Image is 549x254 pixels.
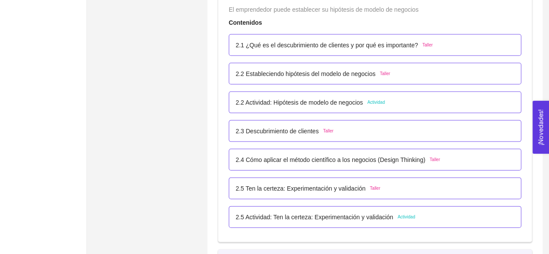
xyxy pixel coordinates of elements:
[533,101,549,154] button: Open Feedback Widget
[323,128,333,135] span: Taller
[229,6,418,13] span: El emprendedor puede establecer su hipótesis de modelo de negocios
[236,98,363,107] p: 2.2 Actividad: Hipótesis de modelo de negocios
[367,99,385,106] span: Actividad
[236,69,375,79] p: 2.2 Estableciendo hipótesis del modelo de negocios
[236,212,393,222] p: 2.5 Actividad: Ten la certeza: Experimentación y validación
[398,214,415,221] span: Actividad
[236,155,425,165] p: 2.4 Cómo aplicar el método científico a los negocios (Design Thinking)
[236,126,319,136] p: 2.3 Descubrimiento de clientes
[229,19,262,26] strong: Contenidos
[422,42,433,49] span: Taller
[380,70,390,77] span: Taller
[430,156,440,163] span: Taller
[236,184,365,193] p: 2.5 Ten la certeza: Experimentación y validación
[236,40,418,50] p: 2.1 ¿Qué es el descubrimiento de clientes y por qué es importante?
[370,185,380,192] span: Taller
